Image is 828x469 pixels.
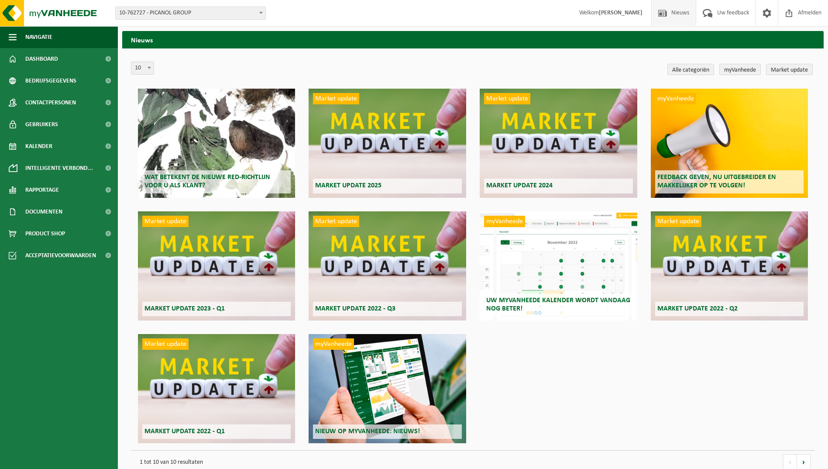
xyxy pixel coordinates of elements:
a: Alle categoriën [667,64,714,75]
span: Rapportage [25,179,59,201]
a: Market update Market update 2022 - Q2 [651,211,808,321]
span: 10 [131,62,154,74]
span: Uw myVanheede kalender wordt vandaag nog beter! [486,297,630,312]
span: Market update [142,216,189,227]
span: Market update [484,93,530,104]
span: Market update 2022 - Q1 [144,428,225,435]
span: Market update 2025 [315,182,381,189]
a: myVanheede Uw myVanheede kalender wordt vandaag nog beter! [480,211,637,321]
span: Market update 2022 - Q3 [315,305,395,312]
span: myVanheede [313,338,354,350]
a: Market update Market update 2022 - Q1 [138,334,295,443]
span: Market update [313,216,359,227]
span: myVanheede [655,93,696,104]
h2: Nieuws [122,31,824,48]
span: 10-762727 - PICANOL GROUP [116,7,265,19]
span: Nieuw op myVanheede: Nieuws! [315,428,420,435]
span: Market update 2022 - Q2 [657,305,738,312]
a: Wat betekent de nieuwe RED-richtlijn voor u als klant? [138,89,295,198]
span: Market update 2024 [486,182,553,189]
a: myVanheede [719,64,761,75]
span: Documenten [25,201,62,223]
span: Wat betekent de nieuwe RED-richtlijn voor u als klant? [144,174,270,189]
span: Acceptatievoorwaarden [25,245,96,266]
span: Product Shop [25,223,65,245]
a: myVanheede Nieuw op myVanheede: Nieuws! [309,334,466,443]
span: 10 [131,62,154,75]
a: Market update [766,64,813,75]
span: Feedback geven, nu uitgebreider en makkelijker op te volgen! [657,174,776,189]
span: Intelligente verbond... [25,157,93,179]
a: Market update Market update 2024 [480,89,637,198]
span: Kalender [25,135,52,157]
span: 10-762727 - PICANOL GROUP [115,7,266,20]
strong: [PERSON_NAME] [599,10,642,16]
span: Market update 2023 - Q1 [144,305,225,312]
span: Bedrijfsgegevens [25,70,76,92]
a: Market update Market update 2022 - Q3 [309,211,466,321]
span: Market update [142,338,189,350]
span: Market update [313,93,359,104]
span: Navigatie [25,26,52,48]
span: Gebruikers [25,114,58,135]
span: Dashboard [25,48,58,70]
a: myVanheede Feedback geven, nu uitgebreider en makkelijker op te volgen! [651,89,808,198]
span: Market update [655,216,701,227]
span: myVanheede [484,216,525,227]
a: Market update Market update 2025 [309,89,466,198]
span: Contactpersonen [25,92,76,114]
a: Market update Market update 2023 - Q1 [138,211,295,321]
